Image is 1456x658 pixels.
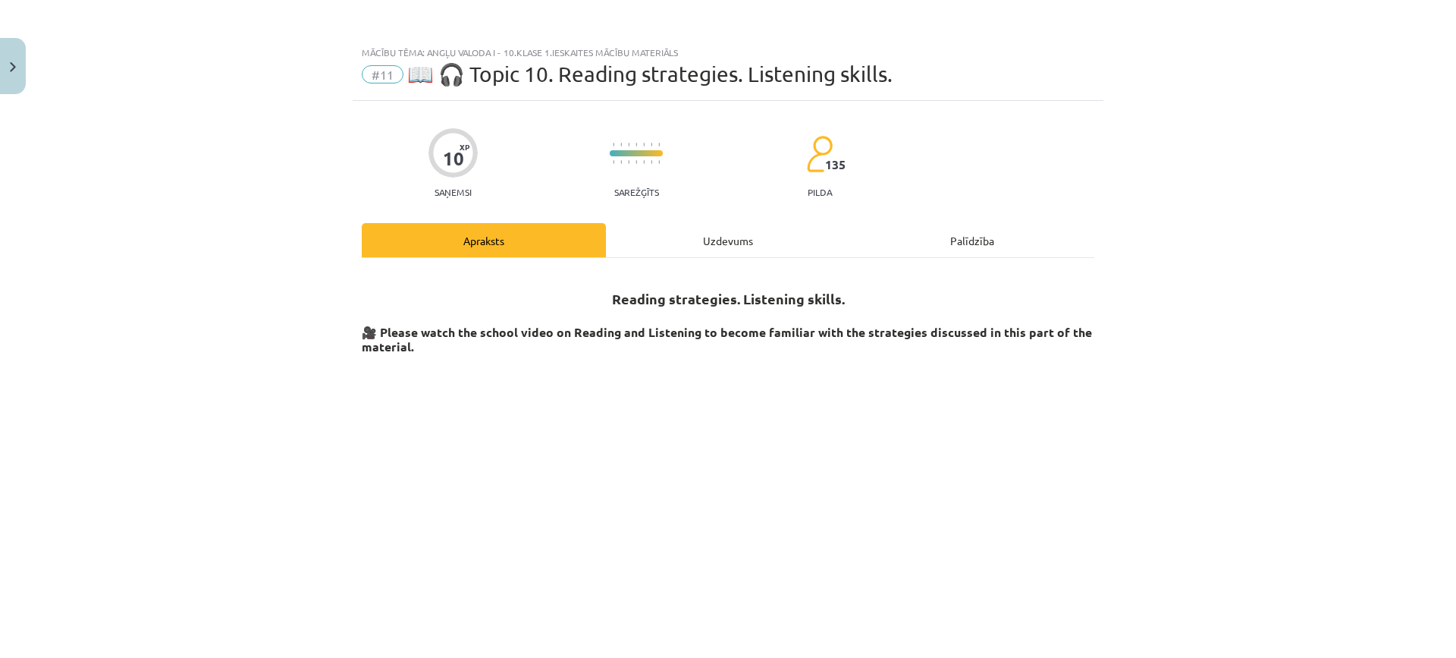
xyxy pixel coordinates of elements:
p: pilda [808,187,832,197]
img: icon-short-line-57e1e144782c952c97e751825c79c345078a6d821885a25fce030b3d8c18986b.svg [620,143,622,146]
img: students-c634bb4e5e11cddfef0936a35e636f08e4e9abd3cc4e673bd6f9a4125e45ecb1.svg [806,135,833,173]
strong: 🎥 Please watch the school video on Reading and Listening to become familiar with the strategies d... [362,324,1092,355]
div: Uzdevums [606,223,850,257]
img: icon-short-line-57e1e144782c952c97e751825c79c345078a6d821885a25fce030b3d8c18986b.svg [658,143,660,146]
div: Mācību tēma: Angļu valoda i - 10.klase 1.ieskaites mācību materiāls [362,47,1094,58]
span: 135 [825,158,846,172]
img: icon-short-line-57e1e144782c952c97e751825c79c345078a6d821885a25fce030b3d8c18986b.svg [613,160,614,164]
span: XP [460,143,469,151]
img: icon-short-line-57e1e144782c952c97e751825c79c345078a6d821885a25fce030b3d8c18986b.svg [643,160,645,164]
img: icon-short-line-57e1e144782c952c97e751825c79c345078a6d821885a25fce030b3d8c18986b.svg [635,160,637,164]
p: Saņemsi [428,187,478,197]
img: icon-short-line-57e1e144782c952c97e751825c79c345078a6d821885a25fce030b3d8c18986b.svg [635,143,637,146]
div: 10 [443,148,464,169]
img: icon-short-line-57e1e144782c952c97e751825c79c345078a6d821885a25fce030b3d8c18986b.svg [628,160,629,164]
img: icon-short-line-57e1e144782c952c97e751825c79c345078a6d821885a25fce030b3d8c18986b.svg [651,160,652,164]
img: icon-short-line-57e1e144782c952c97e751825c79c345078a6d821885a25fce030b3d8c18986b.svg [620,160,622,164]
div: Apraksts [362,223,606,257]
div: Palīdzība [850,223,1094,257]
p: Sarežģīts [614,187,659,197]
img: icon-short-line-57e1e144782c952c97e751825c79c345078a6d821885a25fce030b3d8c18986b.svg [651,143,652,146]
strong: Reading strategies. Listening skills. [612,290,845,307]
img: icon-close-lesson-0947bae3869378f0d4975bcd49f059093ad1ed9edebbc8119c70593378902aed.svg [10,62,16,72]
img: icon-short-line-57e1e144782c952c97e751825c79c345078a6d821885a25fce030b3d8c18986b.svg [628,143,629,146]
img: icon-short-line-57e1e144782c952c97e751825c79c345078a6d821885a25fce030b3d8c18986b.svg [613,143,614,146]
span: 📖 🎧 Topic 10. Reading strategies. Listening skills. [407,61,893,87]
img: icon-short-line-57e1e144782c952c97e751825c79c345078a6d821885a25fce030b3d8c18986b.svg [658,160,660,164]
span: #11 [362,65,403,83]
img: icon-short-line-57e1e144782c952c97e751825c79c345078a6d821885a25fce030b3d8c18986b.svg [643,143,645,146]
